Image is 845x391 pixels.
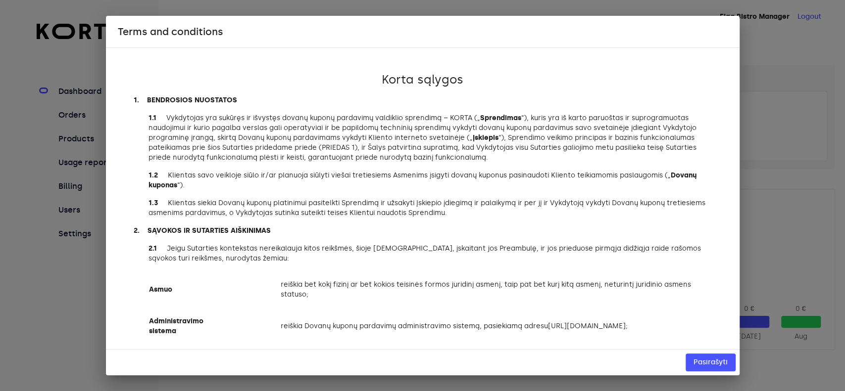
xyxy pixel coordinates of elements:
[149,113,712,163] p: Vykdytojas yra sukūręs ir išvystęs dovanų kuponų pardavimų valdiklio sprendimą – KORTA („ “), kur...
[149,171,712,190] p: Klientas savo veikloje siūlo ir/ar planuoja siūlyti viešai tretiesiems Asmenims įsigyti dovanų ku...
[281,321,711,331] p: reiškia Dovanų kuponų pardavimų administravimo sistemą, pasiekiamą adresu ;
[149,317,203,335] strong: Administravimo sistema
[118,24,728,40] h2: Terms and conditions
[149,198,712,218] p: Klientas siekia Dovanų kuponų platinimui pasitelkti Sprendimą ir užsakyti Įskiepio įdiegimą ir pa...
[686,353,736,372] button: Pasirašyti
[694,356,728,369] span: Pasirašyti
[548,322,626,330] a: [URL][DOMAIN_NAME]
[473,133,498,142] strong: Įskiepis
[148,226,271,235] strong: SĄVOKOS IR SUTARTIES AIŠKINIMAS
[134,72,712,87] h2: Korta sąlygos
[149,244,712,263] p: Jeigu Sutarties kontekstas nereikalauja kitos reikšmės, šioje [DEMOGRAPHIC_DATA], įskaitant jos P...
[149,285,172,294] strong: Asmuo
[281,280,711,300] p: reiškia bet kokį fizinį ar bet kokios teisinės formos juridinį asmenį, taip pat bet kurį kitą asm...
[480,114,521,122] strong: Sprendimas
[147,96,237,104] strong: BENDROSIOS NUOSTATOS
